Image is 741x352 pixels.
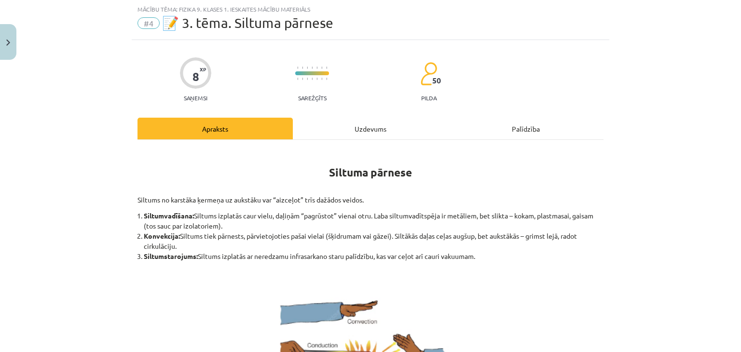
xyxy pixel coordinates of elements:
[302,67,303,69] img: icon-short-line-57e1e144782c952c97e751825c79c345078a6d821885a25fce030b3d8c18986b.svg
[307,67,308,69] img: icon-short-line-57e1e144782c952c97e751825c79c345078a6d821885a25fce030b3d8c18986b.svg
[420,62,437,86] img: students-c634bb4e5e11cddfef0936a35e636f08e4e9abd3cc4e673bd6f9a4125e45ecb1.svg
[302,78,303,80] img: icon-short-line-57e1e144782c952c97e751825c79c345078a6d821885a25fce030b3d8c18986b.svg
[293,118,448,139] div: Uzdevums
[329,165,412,179] strong: Siltuma pārnese
[326,67,327,69] img: icon-short-line-57e1e144782c952c97e751825c79c345078a6d821885a25fce030b3d8c18986b.svg
[162,15,333,31] span: 📝 3. tēma. Siltuma pārnese
[144,251,604,261] li: Siltums izplatās ar neredzamu infrasarkano staru palīdzību, kas var ceļot arī cauri vakuumam.
[137,17,160,29] span: #4
[144,211,194,220] b: Siltumvadīšana:
[137,195,604,205] p: Siltums no karstāka ķermeņa uz aukstāku var “aizceļot” trīs dažādos veidos.
[297,78,298,80] img: icon-short-line-57e1e144782c952c97e751825c79c345078a6d821885a25fce030b3d8c18986b.svg
[316,78,317,80] img: icon-short-line-57e1e144782c952c97e751825c79c345078a6d821885a25fce030b3d8c18986b.svg
[321,78,322,80] img: icon-short-line-57e1e144782c952c97e751825c79c345078a6d821885a25fce030b3d8c18986b.svg
[421,95,437,101] p: pilda
[321,67,322,69] img: icon-short-line-57e1e144782c952c97e751825c79c345078a6d821885a25fce030b3d8c18986b.svg
[180,95,211,101] p: Saņemsi
[298,95,327,101] p: Sarežģīts
[144,231,180,240] b: Konvekcija:
[192,70,199,83] div: 8
[144,252,198,260] b: Siltumstarojums:
[312,78,313,80] img: icon-short-line-57e1e144782c952c97e751825c79c345078a6d821885a25fce030b3d8c18986b.svg
[144,231,604,251] li: Siltums tiek pārnests, pārvietojoties pašai vielai (šķidrumam vai gāzei). Siltākās daļas ceļas au...
[200,67,206,72] span: XP
[137,118,293,139] div: Apraksts
[316,67,317,69] img: icon-short-line-57e1e144782c952c97e751825c79c345078a6d821885a25fce030b3d8c18986b.svg
[448,118,604,139] div: Palīdzība
[6,40,10,46] img: icon-close-lesson-0947bae3869378f0d4975bcd49f059093ad1ed9edebbc8119c70593378902aed.svg
[297,67,298,69] img: icon-short-line-57e1e144782c952c97e751825c79c345078a6d821885a25fce030b3d8c18986b.svg
[312,67,313,69] img: icon-short-line-57e1e144782c952c97e751825c79c345078a6d821885a25fce030b3d8c18986b.svg
[432,76,441,85] span: 50
[307,78,308,80] img: icon-short-line-57e1e144782c952c97e751825c79c345078a6d821885a25fce030b3d8c18986b.svg
[137,6,604,13] div: Mācību tēma: Fizika 9. klases 1. ieskaites mācību materiāls
[326,78,327,80] img: icon-short-line-57e1e144782c952c97e751825c79c345078a6d821885a25fce030b3d8c18986b.svg
[144,211,604,231] li: Siltums izplatās caur vielu, daļiņām “pagrūstot” vienai otru. Laba siltumvadītspēja ir metāliem, ...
